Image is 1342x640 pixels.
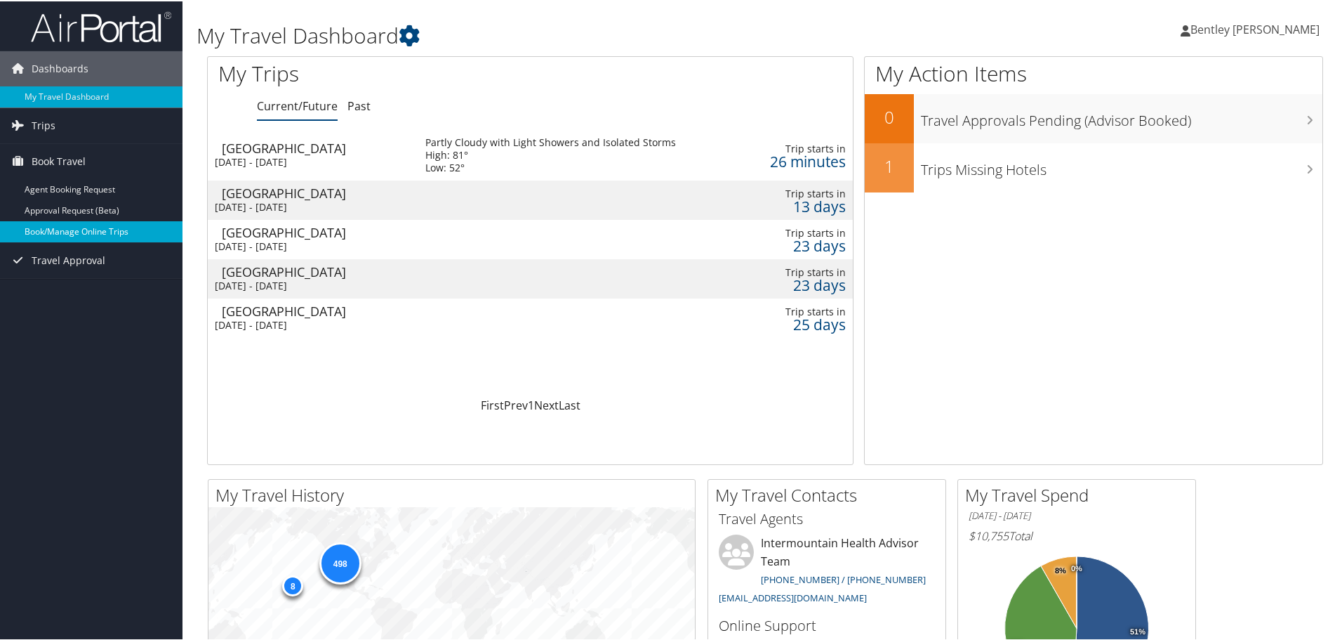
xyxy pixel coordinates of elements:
div: 13 days [757,199,846,211]
h2: 1 [865,153,914,177]
tspan: 51% [1130,627,1145,635]
div: Trip starts in [757,265,846,277]
h6: Total [969,527,1185,542]
div: [GEOGRAPHIC_DATA] [222,303,411,316]
a: 0Travel Approvals Pending (Advisor Booked) [865,93,1322,142]
h3: Trips Missing Hotels [921,152,1322,178]
tspan: 0% [1071,563,1082,572]
div: 26 minutes [757,154,846,166]
a: 1 [528,396,534,412]
h1: My Trips [218,58,573,87]
div: 25 days [757,317,846,329]
a: [EMAIL_ADDRESS][DOMAIN_NAME] [719,590,867,603]
span: $10,755 [969,527,1009,542]
img: airportal-logo.png [31,9,171,42]
h1: My Action Items [865,58,1322,87]
span: Dashboards [32,50,88,85]
div: 23 days [757,238,846,251]
tspan: 8% [1055,566,1066,574]
span: Trips [32,107,55,142]
a: [PHONE_NUMBER] / [PHONE_NUMBER] [761,572,926,585]
h3: Travel Approvals Pending (Advisor Booked) [921,103,1322,129]
h3: Online Support [719,615,935,634]
div: 498 [319,541,361,583]
div: Trip starts in [757,141,846,154]
li: Intermountain Health Advisor Team [712,533,942,608]
h2: My Travel Spend [965,482,1195,506]
div: [DATE] - [DATE] [215,278,404,291]
div: [GEOGRAPHIC_DATA] [222,141,411,153]
span: Book Travel [32,143,86,178]
h3: Travel Agents [719,508,935,528]
a: Prev [504,396,528,412]
div: 23 days [757,277,846,290]
div: [GEOGRAPHIC_DATA] [222,264,411,277]
a: First [481,396,504,412]
div: Partly Cloudy with Light Showers and Isolated Storms [425,135,676,148]
span: Bentley [PERSON_NAME] [1190,20,1320,36]
div: Trip starts in [757,226,846,238]
a: Next [534,396,559,412]
h2: 0 [865,104,914,128]
a: Bentley [PERSON_NAME] [1181,7,1334,49]
div: Trip starts in [757,304,846,317]
div: [DATE] - [DATE] [215,155,404,167]
h2: My Travel Contacts [715,482,945,506]
div: [GEOGRAPHIC_DATA] [222,185,411,198]
a: Past [347,97,371,112]
h2: My Travel History [215,482,695,506]
a: 1Trips Missing Hotels [865,142,1322,191]
div: [DATE] - [DATE] [215,239,404,252]
h6: [DATE] - [DATE] [969,508,1185,521]
div: Low: 52° [425,160,676,173]
a: Current/Future [257,97,338,112]
a: Last [559,396,580,412]
div: 8 [282,574,303,595]
div: [DATE] - [DATE] [215,318,404,330]
div: High: 81° [425,148,676,160]
div: Trip starts in [757,186,846,199]
div: [GEOGRAPHIC_DATA] [222,225,411,237]
h1: My Travel Dashboard [197,20,955,49]
div: [DATE] - [DATE] [215,200,404,212]
span: Travel Approval [32,242,105,277]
